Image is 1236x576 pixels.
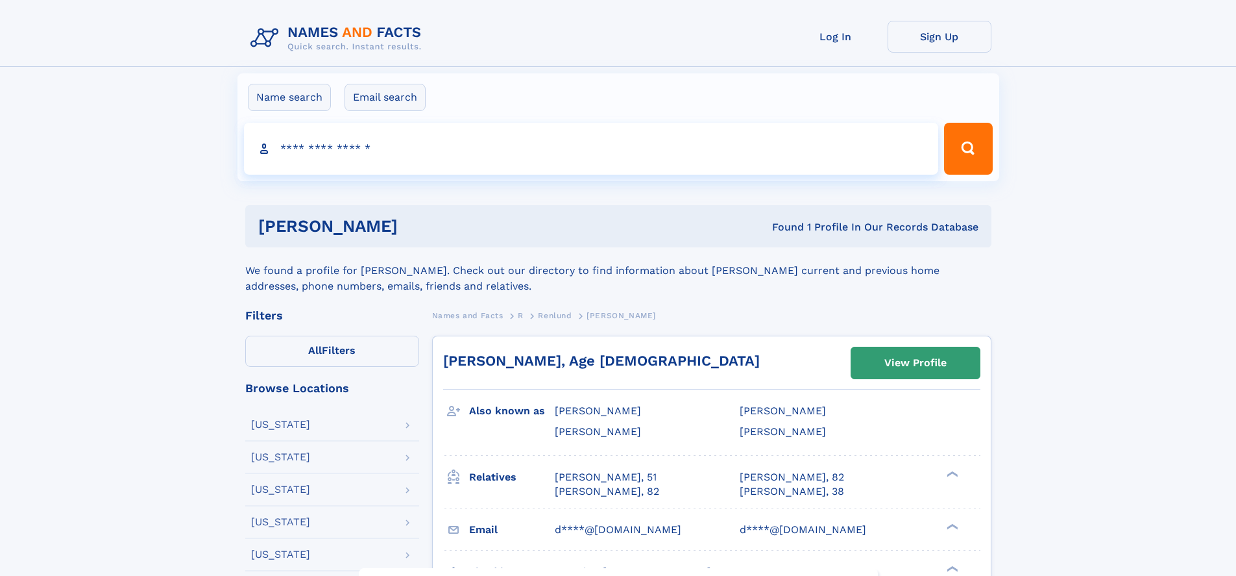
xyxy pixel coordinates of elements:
[888,21,991,53] a: Sign Up
[469,466,555,488] h3: Relatives
[518,307,524,323] a: R
[251,419,310,430] div: [US_STATE]
[245,21,432,56] img: Logo Names and Facts
[248,84,331,111] label: Name search
[245,382,419,394] div: Browse Locations
[251,484,310,495] div: [US_STATE]
[244,123,939,175] input: search input
[943,564,959,573] div: ❯
[443,353,760,369] a: [PERSON_NAME], Age [DEMOGRAPHIC_DATA]
[943,522,959,531] div: ❯
[469,400,555,422] h3: Also known as
[555,405,641,417] span: [PERSON_NAME]
[245,247,991,294] div: We found a profile for [PERSON_NAME]. Check out our directory to find information about [PERSON_N...
[740,470,844,484] a: [PERSON_NAME], 82
[851,347,980,379] a: View Profile
[740,484,844,499] a: [PERSON_NAME], 38
[784,21,888,53] a: Log In
[432,307,503,323] a: Names and Facts
[944,123,992,175] button: Search Button
[251,549,310,560] div: [US_STATE]
[308,344,322,357] span: All
[555,470,657,484] a: [PERSON_NAME], 51
[555,425,641,438] span: [PERSON_NAME]
[251,452,310,462] div: [US_STATE]
[587,311,656,320] span: [PERSON_NAME]
[740,405,826,417] span: [PERSON_NAME]
[943,470,959,478] div: ❯
[245,310,419,321] div: Filters
[884,348,947,378] div: View Profile
[555,484,659,499] a: [PERSON_NAME], 82
[740,425,826,438] span: [PERSON_NAME]
[245,336,419,367] label: Filters
[469,519,555,541] h3: Email
[538,307,572,323] a: Renlund
[518,311,524,320] span: R
[345,84,426,111] label: Email search
[258,218,585,234] h1: [PERSON_NAME]
[585,220,978,234] div: Found 1 Profile In Our Records Database
[538,311,572,320] span: Renlund
[251,517,310,527] div: [US_STATE]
